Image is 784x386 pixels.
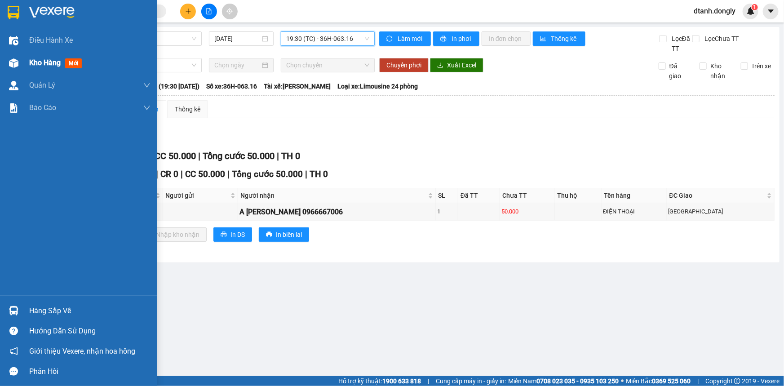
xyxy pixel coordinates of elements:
input: 12/10/2025 [214,34,260,44]
button: caret-down [763,4,779,19]
span: CC 50.000 [155,151,196,161]
button: printerIn phơi [433,31,479,46]
span: Tổng cước 50.000 [232,169,303,179]
input: Chọn ngày [214,60,260,70]
span: bar-chart [540,35,548,43]
span: Quản Lý [29,80,55,91]
div: Hướng dẫn sử dụng [29,324,151,338]
button: aim [222,4,238,19]
span: In phơi [452,34,472,44]
button: printerIn biên lai [259,227,309,242]
span: down [143,82,151,89]
span: printer [266,231,272,239]
div: ĐIỆN THOẠI [603,207,665,216]
span: question-circle [9,327,18,335]
span: | [227,169,230,179]
span: Miền Nam [508,376,619,386]
span: dtanh.dongly [687,5,743,17]
button: downloadNhập kho nhận [139,227,207,242]
span: Giới thiệu Vexere, nhận hoa hồng [29,346,135,357]
span: TH 0 [310,169,328,179]
button: bar-chartThống kê [533,31,585,46]
span: Lọc Chưa TT [701,34,740,44]
span: 1 [753,4,756,10]
span: | [697,376,699,386]
span: Miền Bắc [626,376,691,386]
span: Kho nhận [707,61,734,81]
img: icon-new-feature [747,7,755,15]
img: warehouse-icon [9,81,18,90]
img: warehouse-icon [9,58,18,68]
th: Chưa TT [500,188,555,203]
span: TH 0 [281,151,300,161]
span: | [428,376,429,386]
button: downloadXuất Excel [430,58,483,72]
span: mới [65,58,82,68]
span: In DS [230,230,245,240]
strong: 0708 023 035 - 0935 103 250 [536,377,619,385]
span: ĐC Giao [669,191,765,200]
span: download [437,62,443,69]
span: Tài xế: [PERSON_NAME] [264,81,331,91]
span: Lọc Đã TT [668,34,692,53]
img: warehouse-icon [9,36,18,45]
span: Làm mới [398,34,424,44]
div: [GEOGRAPHIC_DATA] [669,207,773,216]
div: 50.000 [501,207,553,216]
strong: 0369 525 060 [652,377,691,385]
div: Hàng sắp về [29,304,151,318]
button: In đơn chọn [482,31,531,46]
div: Phản hồi [29,365,151,378]
span: sync [386,35,394,43]
button: syncLàm mới [379,31,431,46]
span: caret-down [767,7,775,15]
span: plus [185,8,191,14]
span: | [277,151,279,161]
span: Số xe: 36H-063.16 [206,81,257,91]
button: Chuyển phơi [379,58,429,72]
span: Chuyến: (19:30 [DATE]) [134,81,199,91]
div: A [PERSON_NAME] 0966667006 [239,206,434,217]
sup: 1 [752,4,758,10]
span: Trên xe [748,61,775,71]
span: In biên lai [276,230,302,240]
img: solution-icon [9,103,18,113]
span: Đã giao [666,61,693,81]
span: Người gửi [165,191,229,200]
th: Đã TT [458,188,500,203]
span: | [181,169,183,179]
span: 19:30 (TC) - 36H-063.16 [286,32,369,45]
span: ⚪️ [621,379,624,383]
span: Người nhận [240,191,426,200]
span: Báo cáo [29,102,56,113]
span: Tổng cước 50.000 [203,151,275,161]
th: SL [436,188,458,203]
span: Loại xe: Limousine 24 phòng [337,81,418,91]
span: Hỗ trợ kỹ thuật: [338,376,421,386]
span: | [305,169,307,179]
span: | [198,151,200,161]
span: copyright [734,378,740,384]
strong: 1900 633 818 [382,377,421,385]
div: Thống kê [175,104,200,114]
th: Thu hộ [555,188,602,203]
span: Thống kê [551,34,578,44]
button: printerIn DS [213,227,252,242]
span: printer [440,35,448,43]
img: warehouse-icon [9,306,18,315]
span: down [143,104,151,111]
span: CR 0 [160,169,178,179]
span: notification [9,347,18,355]
span: file-add [206,8,212,14]
span: aim [226,8,233,14]
th: Tên hàng [602,188,667,203]
span: CC 50.000 [185,169,225,179]
button: file-add [201,4,217,19]
span: Chọn chuyến [286,58,369,72]
button: plus [180,4,196,19]
span: Xuất Excel [447,60,476,70]
span: printer [221,231,227,239]
div: 1 [437,207,456,216]
img: logo-vxr [8,6,19,19]
span: Cung cấp máy in - giấy in: [436,376,506,386]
